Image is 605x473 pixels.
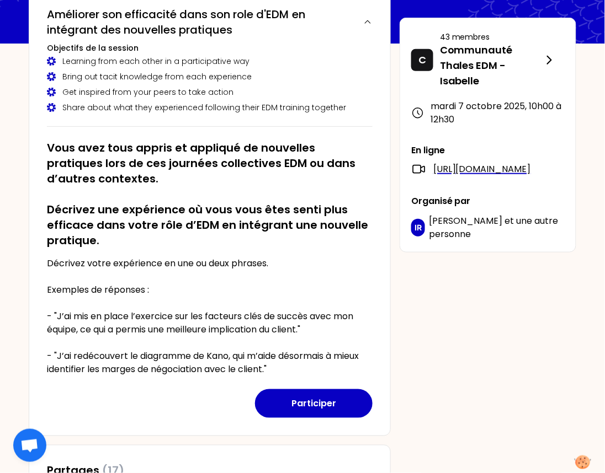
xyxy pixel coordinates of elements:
[47,257,373,376] p: Décrivez votre expérience en une ou deux phrases. Exemples de réponses : - "J’ai mis en place l’e...
[440,31,543,42] p: 43 membres
[13,429,46,462] div: Ouvrir le chat
[47,102,373,113] div: Share about what they experienced following their EDM training together
[415,222,422,233] p: IR
[411,144,565,157] p: En ligne
[47,56,373,67] div: Learning from each other in a participative way
[47,7,354,37] h2: Améliorer son efficacité dans son role d'EDM en intégrant des nouvelles pratiques
[440,42,543,89] p: Communauté Thales EDM - Isabelle
[418,52,426,68] p: C
[433,163,531,176] a: [URL][DOMAIN_NAME]
[429,214,503,227] span: [PERSON_NAME]
[429,214,565,241] p: et
[47,42,373,53] h3: Objectifs de la session
[411,100,565,126] div: mardi 7 octobre 2025 , 10h00 à 12h30
[47,71,373,82] div: Bring out tacit knowledge from each experience
[411,195,565,208] p: Organisé par
[47,140,373,248] h2: Vous avez tous appris et appliqué de nouvelles pratiques lors de ces journées collectives EDM ou ...
[429,214,559,240] span: une autre personne
[255,389,373,418] button: Participer
[47,7,373,37] button: Améliorer son efficacité dans son role d'EDM en intégrant des nouvelles pratiques
[47,87,373,98] div: Get inspired from your peers to take action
